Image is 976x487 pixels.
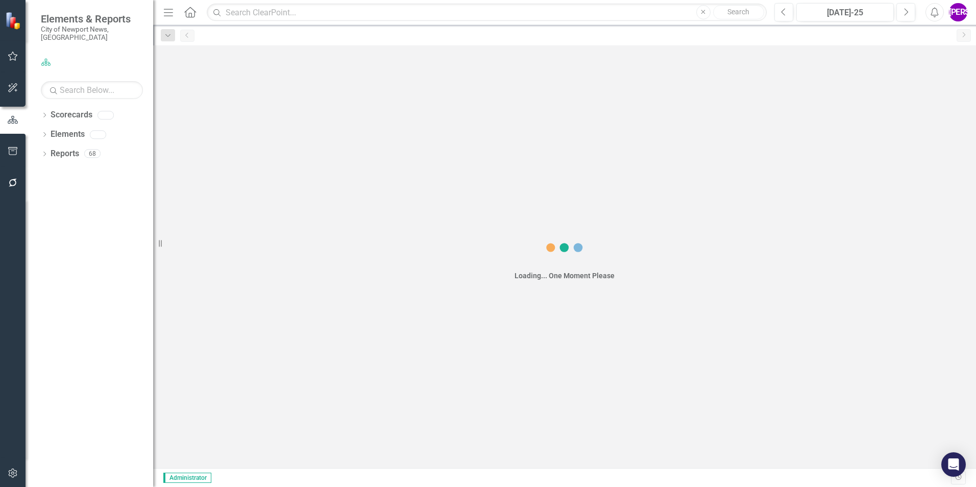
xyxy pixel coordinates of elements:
button: Search [713,5,764,19]
button: [PERSON_NAME] [949,3,967,21]
span: Search [727,8,749,16]
div: [DATE]-25 [800,7,890,19]
div: 68 [84,150,101,158]
img: ClearPoint Strategy [5,11,23,29]
small: City of Newport News, [GEOGRAPHIC_DATA] [41,25,143,42]
a: Scorecards [51,109,92,121]
a: Elements [51,129,85,140]
span: Elements & Reports [41,13,143,25]
button: [DATE]-25 [796,3,894,21]
div: Open Intercom Messenger [941,452,966,477]
div: Loading... One Moment Please [515,271,615,281]
input: Search ClearPoint... [207,4,767,21]
span: Administrator [163,473,211,483]
input: Search Below... [41,81,143,99]
a: Reports [51,148,79,160]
